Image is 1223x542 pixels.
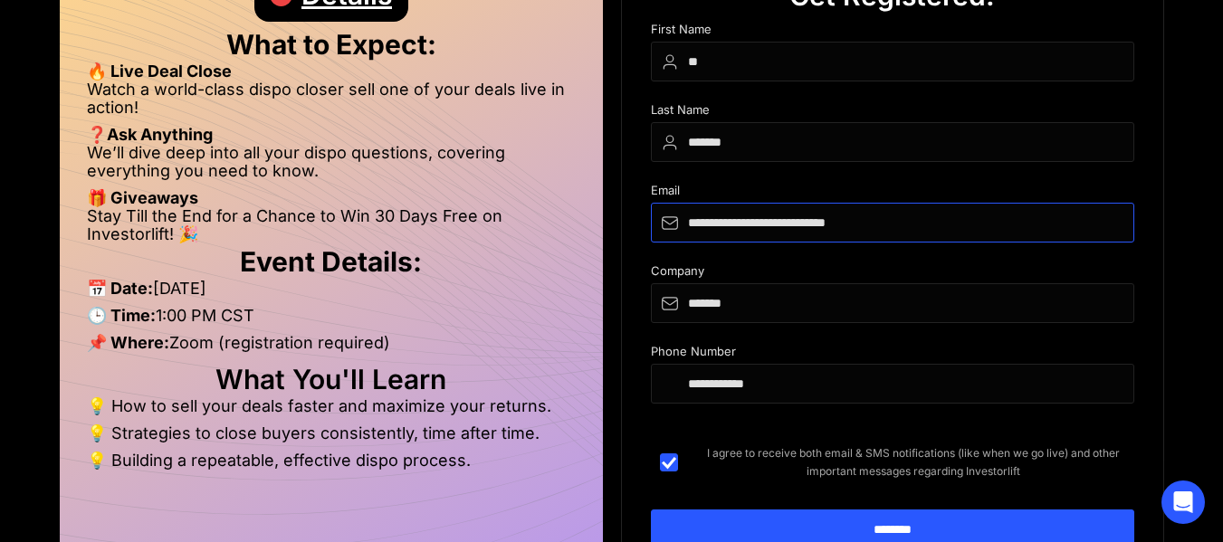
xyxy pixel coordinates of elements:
[226,28,436,61] strong: What to Expect:
[87,397,576,424] li: 💡 How to sell your deals faster and maximize your returns.
[87,207,576,243] li: Stay Till the End for a Chance to Win 30 Days Free on Investorlift! 🎉
[87,334,576,361] li: Zoom (registration required)
[87,144,576,189] li: We’ll dive deep into all your dispo questions, covering everything you need to know.
[87,81,576,126] li: Watch a world-class dispo closer sell one of your deals live in action!
[1161,480,1205,524] div: Open Intercom Messenger
[87,280,576,307] li: [DATE]
[240,245,422,278] strong: Event Details:
[651,345,1134,364] div: Phone Number
[87,125,213,144] strong: ❓Ask Anything
[87,452,576,470] li: 💡 Building a repeatable, effective dispo process.
[651,103,1134,122] div: Last Name
[651,264,1134,283] div: Company
[87,424,576,452] li: 💡 Strategies to close buyers consistently, time after time.
[87,306,156,325] strong: 🕒 Time:
[87,307,576,334] li: 1:00 PM CST
[693,444,1134,480] span: I agree to receive both email & SMS notifications (like when we go live) and other important mess...
[87,62,232,81] strong: 🔥 Live Deal Close
[651,184,1134,203] div: Email
[87,370,576,388] h2: What You'll Learn
[651,23,1134,42] div: First Name
[87,188,198,207] strong: 🎁 Giveaways
[87,279,153,298] strong: 📅 Date:
[87,333,169,352] strong: 📌 Where:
